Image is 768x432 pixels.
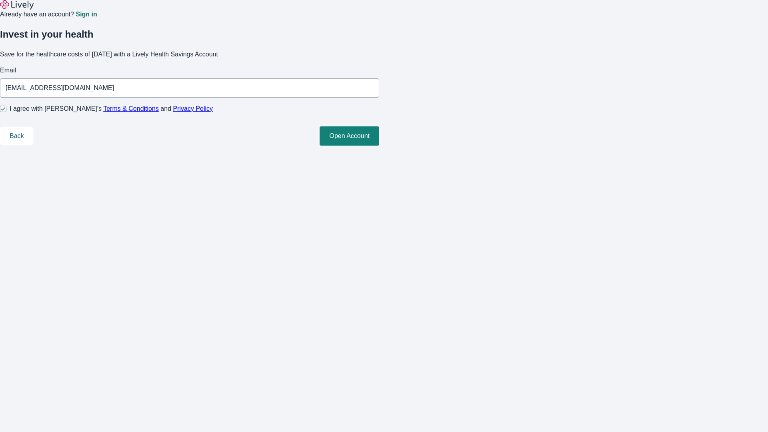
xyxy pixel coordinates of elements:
button: Open Account [320,126,379,146]
span: I agree with [PERSON_NAME]’s and [10,104,213,114]
a: Sign in [76,11,97,18]
a: Terms & Conditions [103,105,159,112]
a: Privacy Policy [173,105,213,112]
